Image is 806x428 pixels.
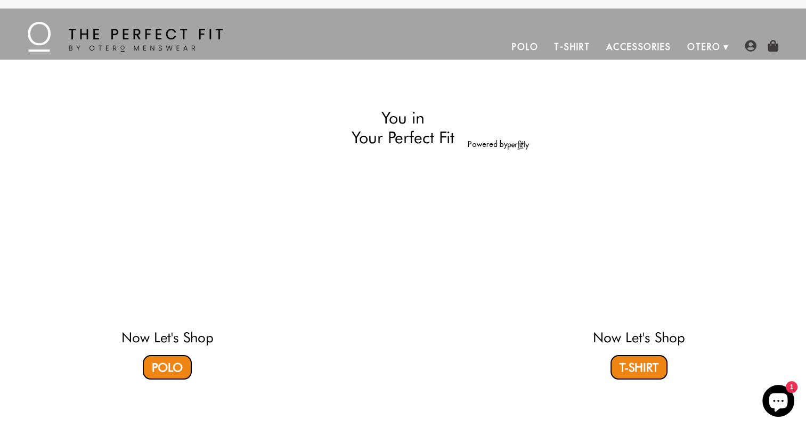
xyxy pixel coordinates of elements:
[504,34,547,60] a: Polo
[143,355,192,380] a: Polo
[546,34,598,60] a: T-Shirt
[28,22,223,52] img: The Perfect Fit - by Otero Menswear - Logo
[468,139,529,149] a: Powered by
[598,34,679,60] a: Accessories
[593,329,685,345] a: Now Let's Shop
[745,40,756,52] img: user-account-icon.png
[679,34,729,60] a: Otero
[508,141,529,150] img: perfitly-logo_73ae6c82-e2e3-4a36-81b1-9e913f6ac5a1.png
[610,355,667,380] a: T-Shirt
[767,40,779,52] img: shopping-bag-icon.png
[759,385,797,419] inbox-online-store-chat: Shopify online store chat
[121,329,214,345] a: Now Let's Shop
[278,108,529,147] h2: You in Your Perfect Fit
